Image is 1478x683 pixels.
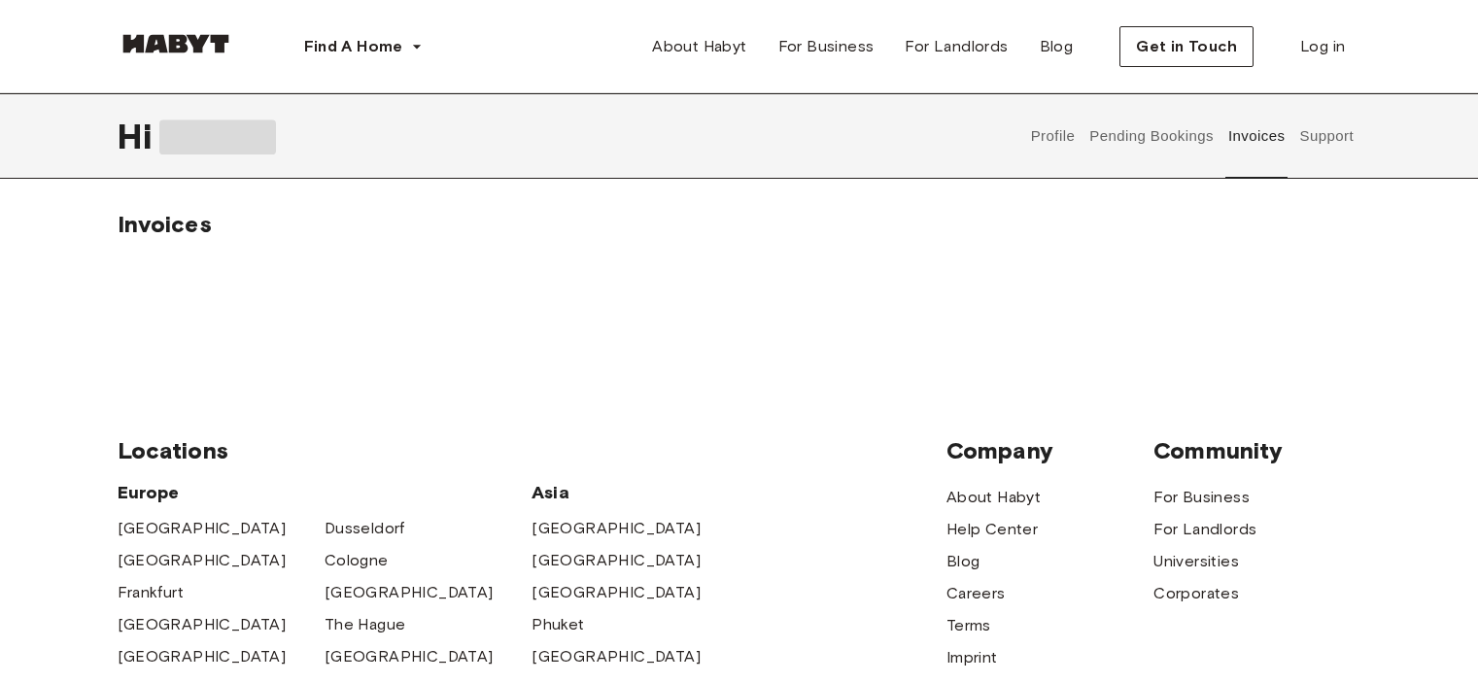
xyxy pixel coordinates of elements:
[118,481,533,504] span: Europe
[946,486,1041,509] a: About Habyt
[118,517,287,540] a: [GEOGRAPHIC_DATA]
[1153,518,1256,541] a: For Landlords
[636,27,762,66] a: About Habyt
[118,210,212,238] span: Invoices
[118,613,287,636] a: [GEOGRAPHIC_DATA]
[304,35,403,58] span: Find A Home
[1225,93,1287,179] button: Invoices
[325,549,389,572] a: Cologne
[1300,35,1345,58] span: Log in
[1119,26,1254,67] button: Get in Touch
[946,518,1038,541] a: Help Center
[118,645,287,668] a: [GEOGRAPHIC_DATA]
[1040,35,1074,58] span: Blog
[905,35,1008,58] span: For Landlords
[118,34,234,53] img: Habyt
[778,35,875,58] span: For Business
[946,550,980,573] a: Blog
[118,581,185,604] a: Frankfurt
[1153,550,1239,573] a: Universities
[1024,27,1089,66] a: Blog
[118,436,946,465] span: Locations
[118,116,159,156] span: Hi
[1153,486,1250,509] a: For Business
[532,481,739,504] span: Asia
[532,581,701,604] a: [GEOGRAPHIC_DATA]
[325,613,406,636] a: The Hague
[946,614,991,637] a: Terms
[1297,93,1357,179] button: Support
[325,517,405,540] a: Dusseldorf
[1285,27,1360,66] a: Log in
[1087,93,1217,179] button: Pending Bookings
[946,436,1153,465] span: Company
[652,35,746,58] span: About Habyt
[532,549,701,572] a: [GEOGRAPHIC_DATA]
[1028,93,1078,179] button: Profile
[532,517,701,540] a: [GEOGRAPHIC_DATA]
[532,613,584,636] a: Phuket
[325,645,494,668] a: [GEOGRAPHIC_DATA]
[325,581,494,604] a: [GEOGRAPHIC_DATA]
[1153,436,1360,465] span: Community
[1153,582,1239,605] a: Corporates
[289,27,438,66] button: Find A Home
[118,549,287,572] a: [GEOGRAPHIC_DATA]
[889,27,1023,66] a: For Landlords
[1023,93,1360,179] div: user profile tabs
[946,646,998,669] a: Imprint
[946,582,1006,605] a: Careers
[532,645,701,668] a: [GEOGRAPHIC_DATA]
[763,27,890,66] a: For Business
[1136,35,1237,58] span: Get in Touch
